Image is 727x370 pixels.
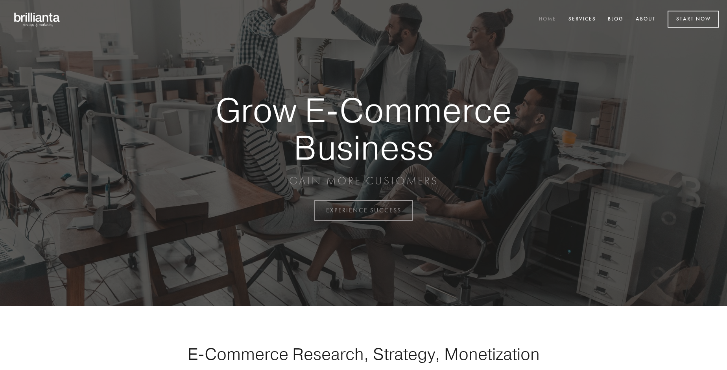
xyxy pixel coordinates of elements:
img: brillianta - research, strategy, marketing [8,8,67,31]
strong: Grow E-Commerce Business [188,91,539,166]
a: Blog [603,13,629,26]
a: Services [563,13,601,26]
h1: E-Commerce Research, Strategy, Monetization [163,344,564,364]
p: GAIN MORE CUSTOMERS [188,174,539,188]
a: About [631,13,661,26]
a: Home [534,13,561,26]
a: Start Now [668,11,719,28]
a: EXPERIENCE SUCCESS [314,200,413,221]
